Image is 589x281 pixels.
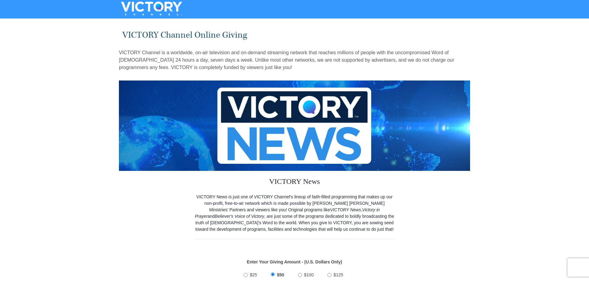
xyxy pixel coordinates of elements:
h1: VICTORY Channel Online Giving [122,30,467,40]
i: Victory in Prayer [195,207,380,219]
div: VICTORY News is just one of VICTORY Channel's lineup of faith-filled programming that makes up ou... [194,194,395,233]
img: VICTORYTHON - VICTORY Channel [113,2,190,15]
h3: VICTORY News [194,171,395,194]
i: Believer's Voice of Victory [215,214,264,219]
span: $100 [304,272,314,277]
span: $25 [250,272,257,277]
i: VICTORY News [330,207,361,212]
strong: Enter Your Giving Amount - (U.S. Dollars Only) [247,259,342,264]
span: $125 [334,272,343,277]
p: VICTORY Channel is a worldwide, on-air television and on-demand streaming network that reaches mi... [119,49,470,71]
span: $50 [277,272,284,277]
